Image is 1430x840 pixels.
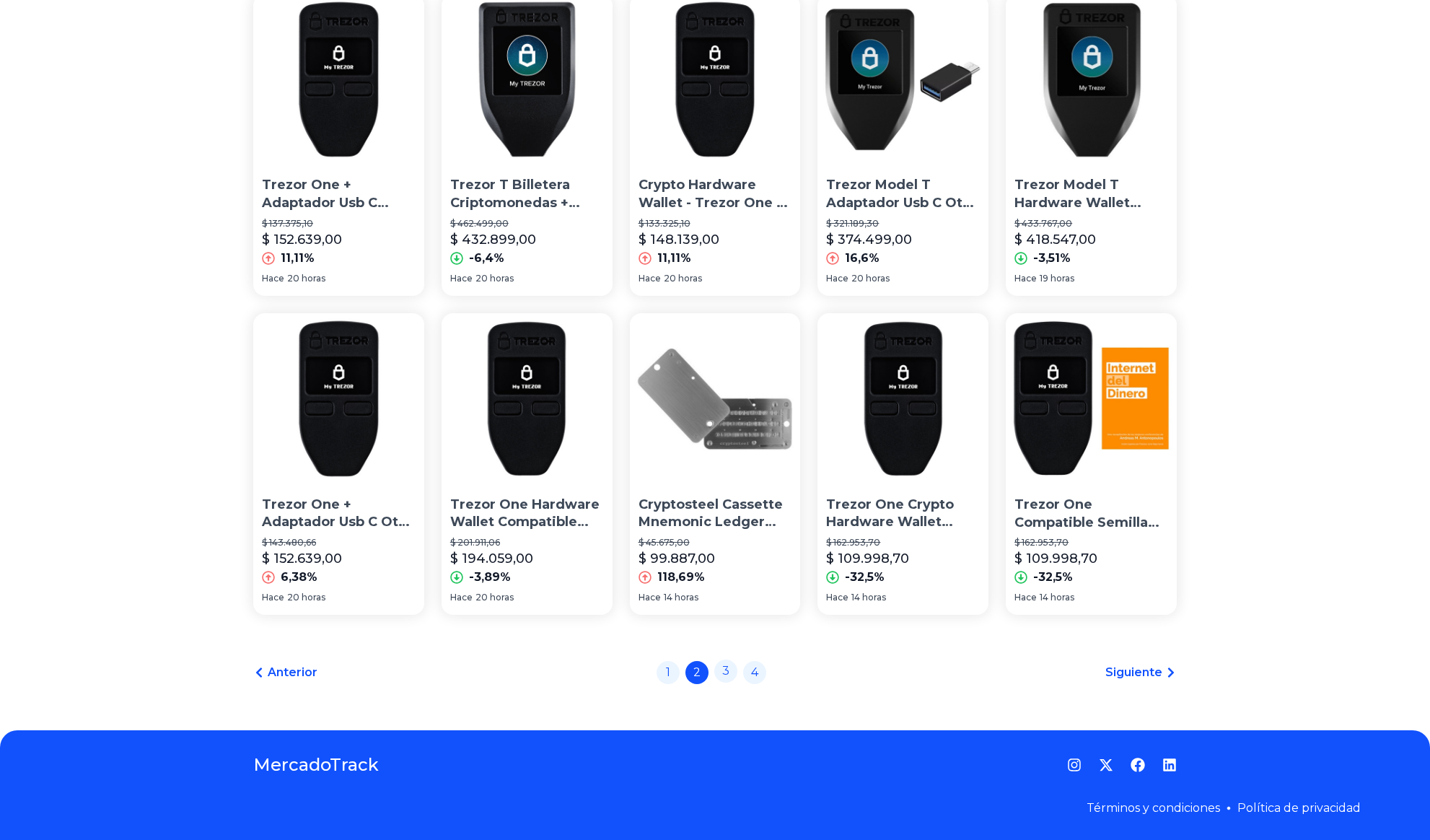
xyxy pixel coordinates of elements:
p: 11,11% [657,250,691,267]
span: Hace [639,273,661,284]
p: $ 109.998,70 [1014,548,1097,569]
span: Hace [826,592,848,603]
a: 3 [714,660,737,683]
p: Trezor T Billetera Criptomonedas + Libro Bitcoin Gratis [450,176,604,212]
a: Cryptosteel Cassette Mnemonic Ledger Trezor BackupCryptosteel Cassette Mnemonic Ledger Trezor Bac... [630,313,801,615]
p: $ 152.639,00 [262,548,342,569]
span: Hace [450,273,473,284]
span: Hace [450,592,473,603]
p: $ 418.547,00 [1014,229,1096,250]
img: Trezor One Crypto Hardware Wallet Compatible Semilla Ledger [817,313,988,484]
a: Trezor One Hardware Wallet Compatible Semilla LedgerTrezor One Hardware Wallet Compatible Semilla... [442,313,613,615]
p: Trezor One + Adaptador Usb C Compatible Semilla Ledger [262,176,416,212]
p: $ 374.499,00 [826,229,912,250]
span: Hace [1014,592,1037,603]
img: Cryptosteel Cassette Mnemonic Ledger Trezor Backup [630,313,801,484]
span: 20 horas [287,592,325,603]
p: $ 99.887,00 [639,548,715,569]
p: -6,4% [469,250,504,267]
p: $ 162.953,70 [826,537,980,548]
span: 20 horas [475,273,514,284]
p: Trezor One Compatible Semilla Ledger Hardware Cold Wallet [1014,496,1168,532]
a: LinkedIn [1162,758,1177,772]
p: Trezor One + Adaptador Usb C Otg Compatible Seed Ledger [262,496,416,532]
a: Trezor One Crypto Hardware Wallet Compatible Semilla LedgerTrezor One Crypto Hardware Wallet Comp... [817,313,988,615]
p: $ 137.375,10 [262,218,416,229]
p: Crypto Hardware Wallet - Trezor One + Libro Bitcoin Gratis [639,176,792,212]
a: Anterior [253,664,317,681]
span: 20 horas [287,273,325,284]
span: Siguiente [1105,664,1162,681]
p: Trezor One Crypto Hardware Wallet Compatible Semilla Ledger [826,496,980,532]
p: $ 321.189,30 [826,218,980,229]
a: MercadoTrack [253,753,379,776]
p: $ 109.998,70 [826,548,909,569]
p: $ 201.911,06 [450,537,604,548]
p: 118,69% [657,569,705,586]
p: 6,38% [281,569,317,586]
img: Trezor One Hardware Wallet Compatible Semilla Ledger [442,313,613,484]
p: $ 194.059,00 [450,548,533,569]
a: Siguiente [1105,664,1177,681]
img: Trezor One + Adaptador Usb C Otg Compatible Seed Ledger [253,313,424,484]
a: Política de privacidad [1237,801,1361,815]
span: 20 horas [664,273,702,284]
p: $ 143.480,66 [262,537,416,548]
p: $ 148.139,00 [639,229,719,250]
p: 11,11% [281,250,315,267]
p: $ 432.899,00 [450,229,536,250]
p: Trezor Model T Adaptador Usb C Otg Compatible Semilla Ledger [826,176,980,212]
p: $ 152.639,00 [262,229,342,250]
a: Trezor One Compatible Semilla Ledger Hardware Cold WalletTrezor One Compatible Semilla Ledger Har... [1006,313,1177,615]
p: Trezor One Hardware Wallet Compatible Semilla Ledger [450,496,604,532]
p: 16,6% [845,250,880,267]
p: $ 133.325,10 [639,218,792,229]
p: Trezor Model T Hardware Wallet Distribuidor Oficial Garantia [1014,176,1168,212]
p: $ 462.499,00 [450,218,604,229]
p: -32,5% [845,569,885,586]
p: Cryptosteel Cassette Mnemonic Ledger Trezor Backup [639,496,792,532]
a: Trezor One + Adaptador Usb C Otg Compatible Seed LedgerTrezor One + Adaptador Usb C Otg Compatibl... [253,313,424,615]
a: Facebook [1131,758,1145,772]
p: $ 162.953,70 [1014,537,1168,548]
span: 14 horas [1040,592,1074,603]
span: Hace [262,273,284,284]
span: 20 horas [475,592,514,603]
p: -3,89% [469,569,511,586]
span: Anterior [268,664,317,681]
p: $ 433.767,00 [1014,218,1168,229]
span: 19 horas [1040,273,1074,284]
a: 4 [743,661,766,684]
a: Términos y condiciones [1087,801,1220,815]
span: 14 horas [851,592,886,603]
p: -32,5% [1033,569,1073,586]
span: Hace [262,592,284,603]
span: 20 horas [851,273,890,284]
img: Trezor One Compatible Semilla Ledger Hardware Cold Wallet [1006,313,1177,484]
span: Hace [1014,273,1037,284]
span: Hace [639,592,661,603]
a: Instagram [1067,758,1082,772]
p: $ 45.675,00 [639,537,792,548]
a: Twitter [1099,758,1113,772]
span: Hace [826,273,848,284]
span: 14 horas [664,592,698,603]
a: 1 [657,661,680,684]
p: -3,51% [1033,250,1071,267]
